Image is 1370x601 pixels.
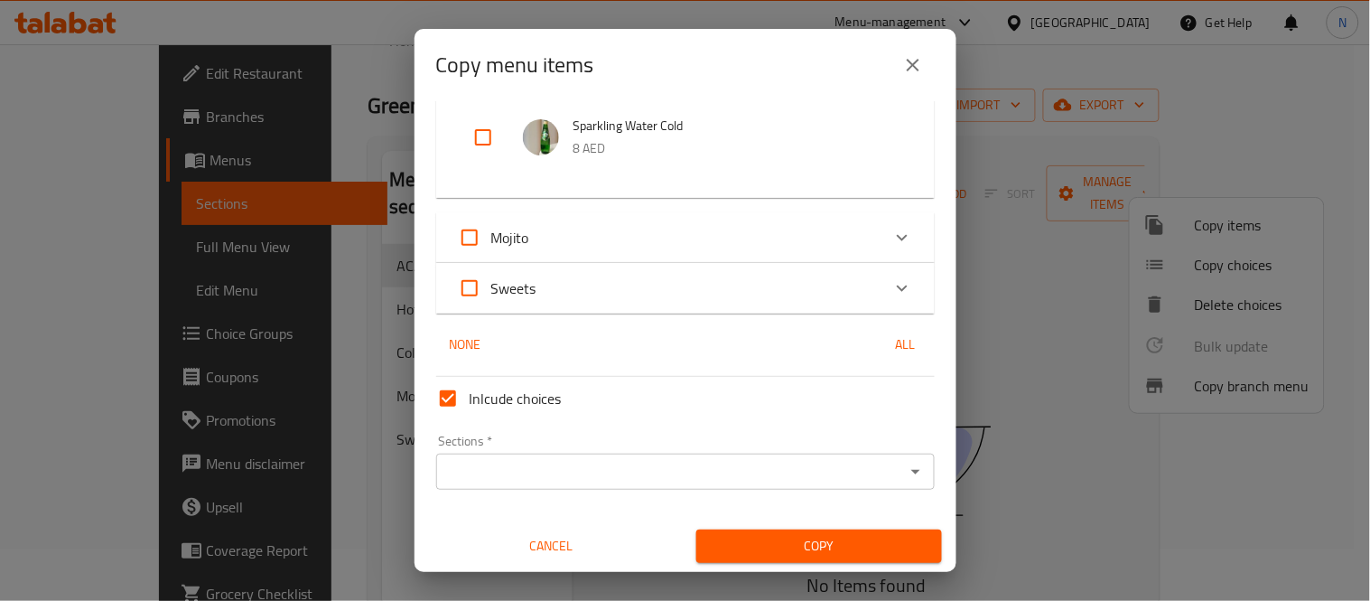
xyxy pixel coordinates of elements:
button: All [877,328,935,362]
span: Inlcude choices [470,388,562,409]
div: Expand [436,263,935,314]
p: 8 AED [573,137,899,160]
img: Sparkling Water Cold [523,119,559,155]
button: None [436,328,494,362]
span: Sparkling Water Cold [573,115,899,137]
span: Copy [711,535,927,558]
button: Open [903,459,928,484]
button: Cancel [429,530,675,563]
span: Mojito [491,224,529,251]
input: Select section [442,459,899,484]
span: Cancel [436,535,667,558]
label: Acknowledge [448,216,529,259]
h2: Copy menu items [436,51,594,80]
span: None [443,333,487,356]
label: Acknowledge [448,267,536,310]
div: Expand [436,212,935,263]
button: close [891,43,935,87]
span: Sweets [491,275,536,302]
button: Copy [696,530,942,563]
span: All [884,333,927,356]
